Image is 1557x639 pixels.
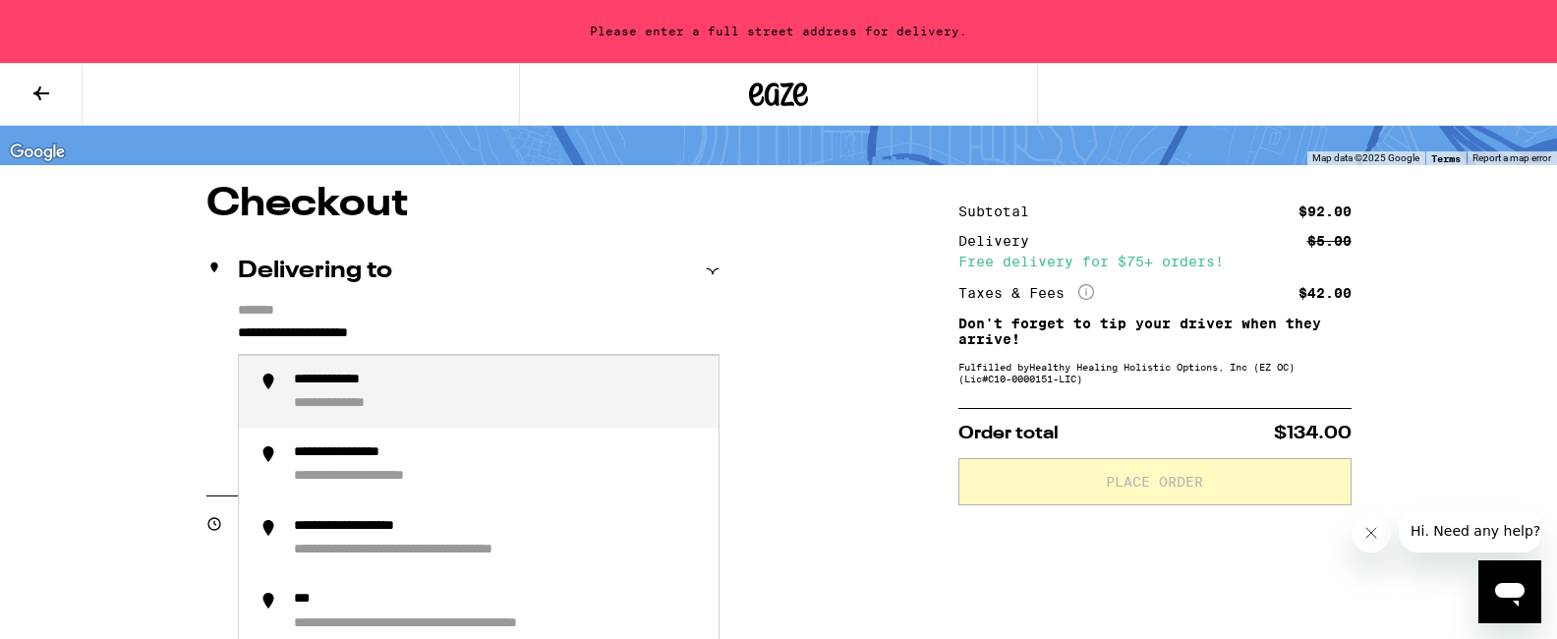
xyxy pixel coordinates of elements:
div: Fulfilled by Healthy Healing Holistic Options, Inc (EZ OC) (Lic# C10-0000151-LIC ) [958,361,1352,384]
iframe: Button to launch messaging window [1478,560,1541,623]
div: Subtotal [958,204,1043,218]
img: Google [5,140,70,165]
span: Map data ©2025 Google [1312,152,1419,163]
p: Don't forget to tip your driver when they arrive! [958,316,1352,347]
iframe: Close message [1352,513,1391,552]
div: $92.00 [1298,204,1352,218]
button: Place Order [958,458,1352,505]
span: Order total [958,425,1059,442]
div: Taxes & Fees [958,284,1094,302]
span: Place Order [1106,475,1203,489]
div: Free delivery for $75+ orders! [958,255,1352,268]
iframe: Message from company [1399,509,1541,552]
div: Delivery [958,234,1043,248]
div: $5.00 [1307,234,1352,248]
h2: Delivering to [238,260,392,283]
a: Report a map error [1472,152,1551,163]
div: $42.00 [1298,286,1352,300]
a: Open this area in Google Maps (opens a new window) [5,140,70,165]
a: Terms [1431,152,1461,164]
h1: Checkout [206,185,720,224]
span: $134.00 [1274,425,1352,442]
